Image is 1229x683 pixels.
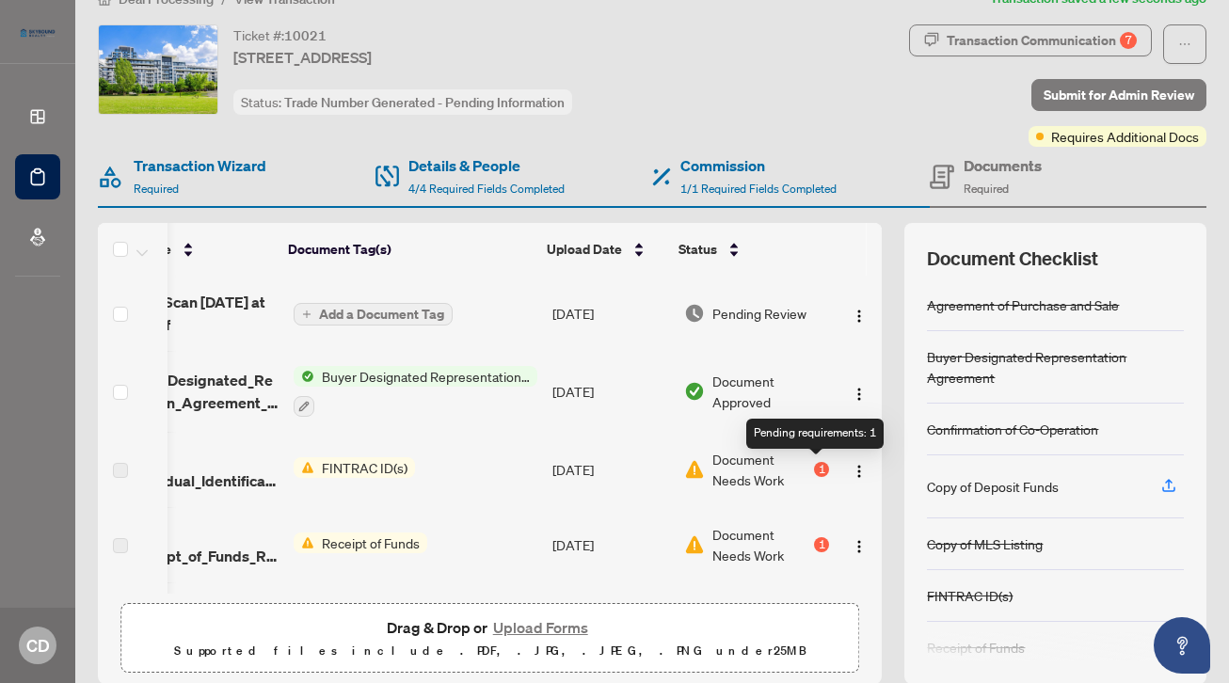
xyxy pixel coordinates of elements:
[302,310,311,319] span: plus
[99,25,217,114] img: IMG-C12241173_1.jpg
[545,507,677,582] td: [DATE]
[284,27,327,44] span: 10021
[545,432,677,507] td: [DATE]
[121,604,858,674] span: Drag & Drop orUpload FormsSupported files include .PDF, .JPG, .JPEG, .PNG under25MB
[87,291,279,336] span: WhatsApp Scan [DATE] at 110749.pdf
[284,94,565,111] span: Trade Number Generated - Pending Information
[314,532,427,553] span: Receipt of Funds
[408,182,565,196] span: 4/4 Required Fields Completed
[73,223,280,276] th: (10) File Name
[927,476,1059,497] div: Copy of Deposit Funds
[294,532,314,553] img: Status Icon
[844,298,874,328] button: Logo
[671,223,831,276] th: Status
[947,25,1137,56] div: Transaction Communication
[1178,38,1191,51] span: ellipsis
[294,366,537,417] button: Status IconBuyer Designated Representation Agreement
[87,369,279,414] span: 371_Buyer_Designated_Representation_Agreement_-_PropTx-[PERSON_NAME].pdf
[545,582,677,663] td: [DATE]
[712,524,810,565] span: Document Needs Work
[712,371,829,412] span: Document Approved
[844,454,874,484] button: Logo
[964,154,1042,177] h4: Documents
[1044,80,1194,110] span: Submit for Admin Review
[927,346,1184,388] div: Buyer Designated Representation Agreement
[1031,79,1206,111] button: Submit for Admin Review
[746,419,884,449] div: Pending requirements: 1
[134,182,179,196] span: Required
[545,351,677,432] td: [DATE]
[814,537,829,552] div: 1
[680,182,837,196] span: 1/1 Required Fields Completed
[712,449,810,490] span: Document Needs Work
[814,462,829,477] div: 1
[408,154,565,177] h4: Details & People
[927,419,1098,439] div: Confirmation of Co-Operation
[1120,32,1137,49] div: 7
[487,615,594,640] button: Upload Forms
[233,24,327,46] div: Ticket #:
[280,223,539,276] th: Document Tag(s)
[852,309,867,324] img: Logo
[852,539,867,554] img: Logo
[909,24,1152,56] button: Transaction Communication7
[387,615,594,640] span: Drag & Drop or
[26,632,50,659] span: CD
[684,534,705,555] img: Document Status
[314,366,537,387] span: Buyer Designated Representation Agreement
[680,154,837,177] h4: Commission
[844,530,874,560] button: Logo
[15,24,60,42] img: logo
[684,459,705,480] img: Document Status
[294,457,415,478] button: Status IconFINTRAC ID(s)
[133,640,847,662] p: Supported files include .PDF, .JPG, .JPEG, .PNG under 25 MB
[294,457,314,478] img: Status Icon
[712,303,806,324] span: Pending Review
[134,154,266,177] h4: Transaction Wizard
[319,308,444,321] span: Add a Document Tag
[1051,126,1199,147] span: Requires Additional Docs
[927,585,1013,606] div: FINTRAC ID(s)
[87,447,279,492] span: FINTRAC_-_630_Individual_Identification_Record__A__-_PropTx-[PERSON_NAME].pdf
[852,387,867,402] img: Logo
[294,532,427,553] button: Status IconReceipt of Funds
[844,376,874,406] button: Logo
[539,223,671,276] th: Upload Date
[294,303,453,326] button: Add a Document Tag
[233,89,572,115] div: Status:
[927,246,1098,272] span: Document Checklist
[294,366,314,387] img: Status Icon
[1154,617,1210,674] button: Open asap
[294,302,453,326] button: Add a Document Tag
[87,522,279,567] span: FINTRAC_-_635_Receipt_of_Funds_Record_-_PropTx-[PERSON_NAME].pdf
[545,276,677,351] td: [DATE]
[547,239,622,260] span: Upload Date
[852,464,867,479] img: Logo
[684,303,705,324] img: Document Status
[678,239,717,260] span: Status
[927,294,1119,315] div: Agreement of Purchase and Sale
[964,182,1009,196] span: Required
[314,457,415,478] span: FINTRAC ID(s)
[233,46,372,69] span: [STREET_ADDRESS]
[927,533,1043,554] div: Copy of MLS Listing
[684,381,705,402] img: Document Status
